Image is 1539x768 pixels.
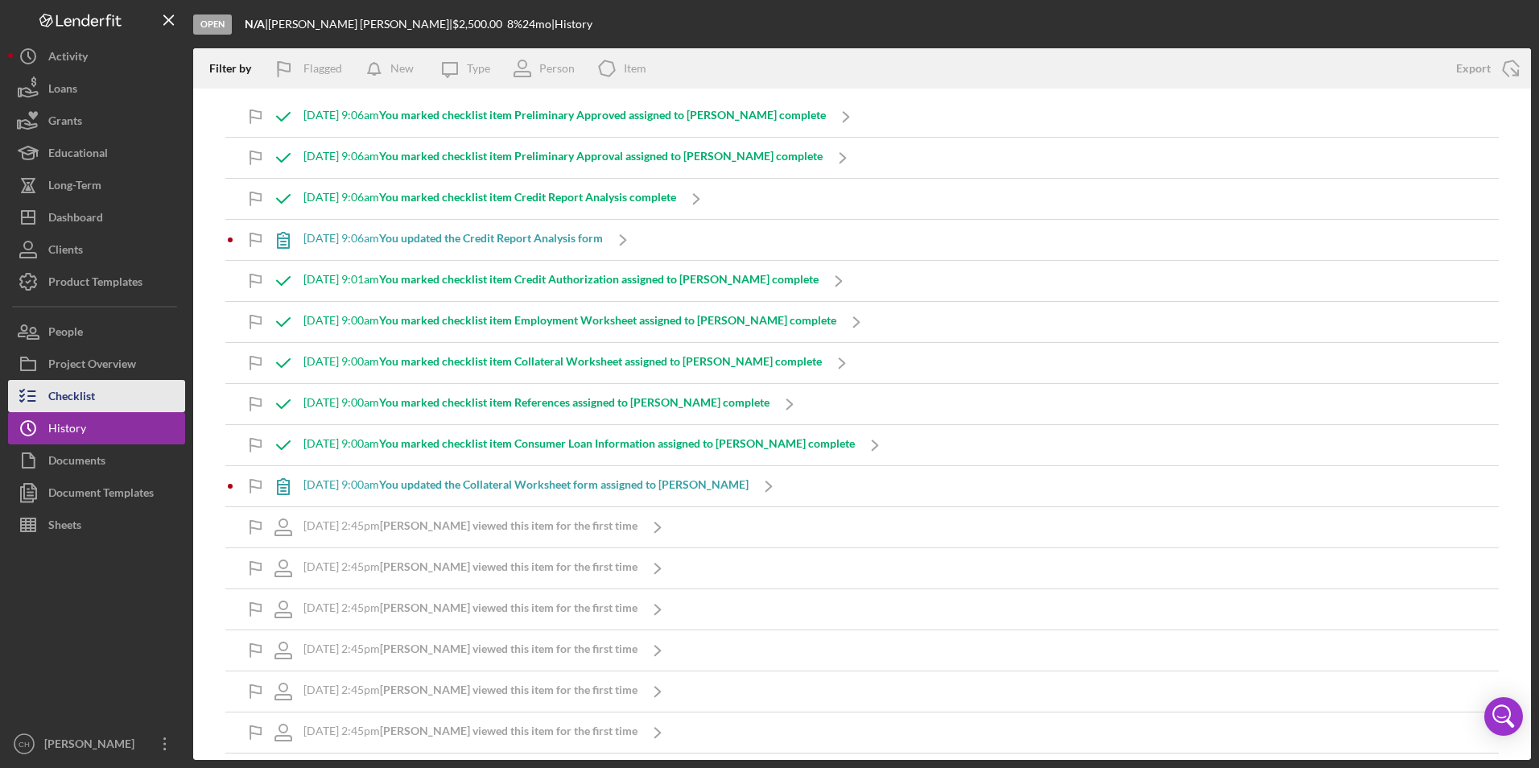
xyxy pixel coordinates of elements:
div: [PERSON_NAME] [PERSON_NAME] | [268,18,452,31]
div: Educational [48,137,108,173]
div: [DATE] 2:45pm [303,725,637,737]
a: [DATE] 2:45pm[PERSON_NAME] viewed this item for the first time [263,712,678,753]
div: History [48,412,86,448]
a: [DATE] 9:06amYou marked checklist item Preliminary Approved assigned to [PERSON_NAME] complete [263,97,866,137]
a: [DATE] 9:01amYou marked checklist item Credit Authorization assigned to [PERSON_NAME] complete [263,261,859,301]
a: Documents [8,444,185,477]
div: [DATE] 9:00am [303,314,836,327]
a: Product Templates [8,266,185,298]
div: [DATE] 9:06am [303,109,826,122]
div: [DATE] 2:45pm [303,642,637,655]
button: Checklist [8,380,185,412]
div: Loans [48,72,77,109]
div: Project Overview [48,348,136,384]
button: Export [1440,52,1531,85]
div: Activity [48,40,88,76]
div: [PERSON_NAME] [40,728,145,764]
button: Activity [8,40,185,72]
b: You updated the Collateral Worksheet form assigned to [PERSON_NAME] [379,477,749,491]
div: 24 mo [522,18,551,31]
div: Open [193,14,232,35]
div: [DATE] 9:06am [303,191,676,204]
a: [DATE] 9:00amYou marked checklist item Consumer Loan Information assigned to [PERSON_NAME] complete [263,425,895,465]
div: [DATE] 2:45pm [303,683,637,696]
button: Loans [8,72,185,105]
div: $2,500.00 [452,18,507,31]
button: Document Templates [8,477,185,509]
div: 8 % [507,18,522,31]
b: [PERSON_NAME] viewed this item for the first time [380,601,637,614]
div: Type [467,62,490,75]
div: Documents [48,444,105,481]
b: You marked checklist item Credit Report Analysis complete [379,190,676,204]
div: Open Intercom Messenger [1484,697,1523,736]
b: [PERSON_NAME] viewed this item for the first time [380,642,637,655]
button: Grants [8,105,185,137]
b: You marked checklist item Preliminary Approval assigned to [PERSON_NAME] complete [379,149,823,163]
a: [DATE] 9:06amYou updated the Credit Report Analysis form [263,220,643,260]
a: [DATE] 9:00amYou updated the Collateral Worksheet form assigned to [PERSON_NAME] [263,466,789,506]
button: CH[PERSON_NAME] [8,728,185,760]
div: [DATE] 9:00am [303,396,769,409]
b: [PERSON_NAME] viewed this item for the first time [380,559,637,573]
text: CH [19,740,30,749]
b: You marked checklist item Preliminary Approved assigned to [PERSON_NAME] complete [379,108,826,122]
b: N/A [245,17,265,31]
b: You marked checklist item Credit Authorization assigned to [PERSON_NAME] complete [379,272,819,286]
a: [DATE] 2:45pm[PERSON_NAME] viewed this item for the first time [263,630,678,671]
b: [PERSON_NAME] viewed this item for the first time [380,724,637,737]
a: [DATE] 9:00amYou marked checklist item References assigned to [PERSON_NAME] complete [263,384,810,424]
button: Sheets [8,509,185,541]
div: [DATE] 9:06am [303,232,603,245]
div: [DATE] 2:45pm [303,519,637,532]
b: You marked checklist item References assigned to [PERSON_NAME] complete [379,395,769,409]
div: Dashboard [48,201,103,237]
a: [DATE] 2:45pm[PERSON_NAME] viewed this item for the first time [263,589,678,630]
button: Long-Term [8,169,185,201]
div: Person [539,62,575,75]
div: [DATE] 9:00am [303,478,749,491]
a: [DATE] 2:45pm[PERSON_NAME] viewed this item for the first time [263,671,678,712]
a: [DATE] 2:45pm[PERSON_NAME] viewed this item for the first time [263,507,678,547]
div: Flagged [303,52,342,85]
div: [DATE] 9:00am [303,355,822,368]
div: [DATE] 2:45pm [303,601,637,614]
b: [PERSON_NAME] viewed this item for the first time [380,518,637,532]
button: Project Overview [8,348,185,380]
b: [PERSON_NAME] viewed this item for the first time [380,683,637,696]
button: Clients [8,233,185,266]
div: [DATE] 2:45pm [303,560,637,573]
div: | History [551,18,592,31]
button: People [8,316,185,348]
a: [DATE] 9:00amYou marked checklist item Collateral Worksheet assigned to [PERSON_NAME] complete [263,343,862,383]
a: [DATE] 9:06amYou marked checklist item Preliminary Approval assigned to [PERSON_NAME] complete [263,138,863,178]
b: You marked checklist item Employment Worksheet assigned to [PERSON_NAME] complete [379,313,836,327]
div: People [48,316,83,352]
button: Dashboard [8,201,185,233]
button: History [8,412,185,444]
button: New [358,52,430,85]
div: New [390,52,414,85]
div: [DATE] 9:01am [303,273,819,286]
div: Grants [48,105,82,141]
button: Flagged [263,52,358,85]
div: Product Templates [48,266,142,302]
a: [DATE] 2:45pm[PERSON_NAME] viewed this item for the first time [263,548,678,588]
button: Educational [8,137,185,169]
div: [DATE] 9:06am [303,150,823,163]
div: Document Templates [48,477,154,513]
a: [DATE] 9:06amYou marked checklist item Credit Report Analysis complete [263,179,716,219]
div: Long-Term [48,169,101,205]
div: Export [1456,52,1491,85]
